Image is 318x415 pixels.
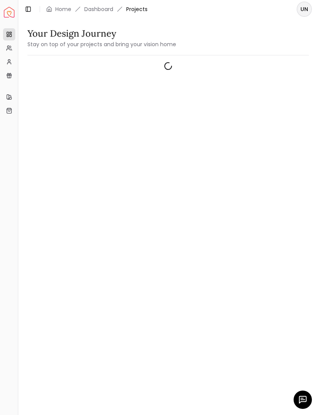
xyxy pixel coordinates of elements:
[27,40,176,48] small: Stay on top of your projects and bring your vision home
[55,5,71,13] a: Home
[27,27,176,40] h3: Your Design Journey
[126,5,148,13] span: Projects
[46,5,148,13] nav: breadcrumb
[4,7,14,18] a: Spacejoy
[84,5,113,13] a: Dashboard
[297,2,311,16] span: UN
[4,7,14,18] img: Spacejoy Logo
[297,2,312,17] button: UN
